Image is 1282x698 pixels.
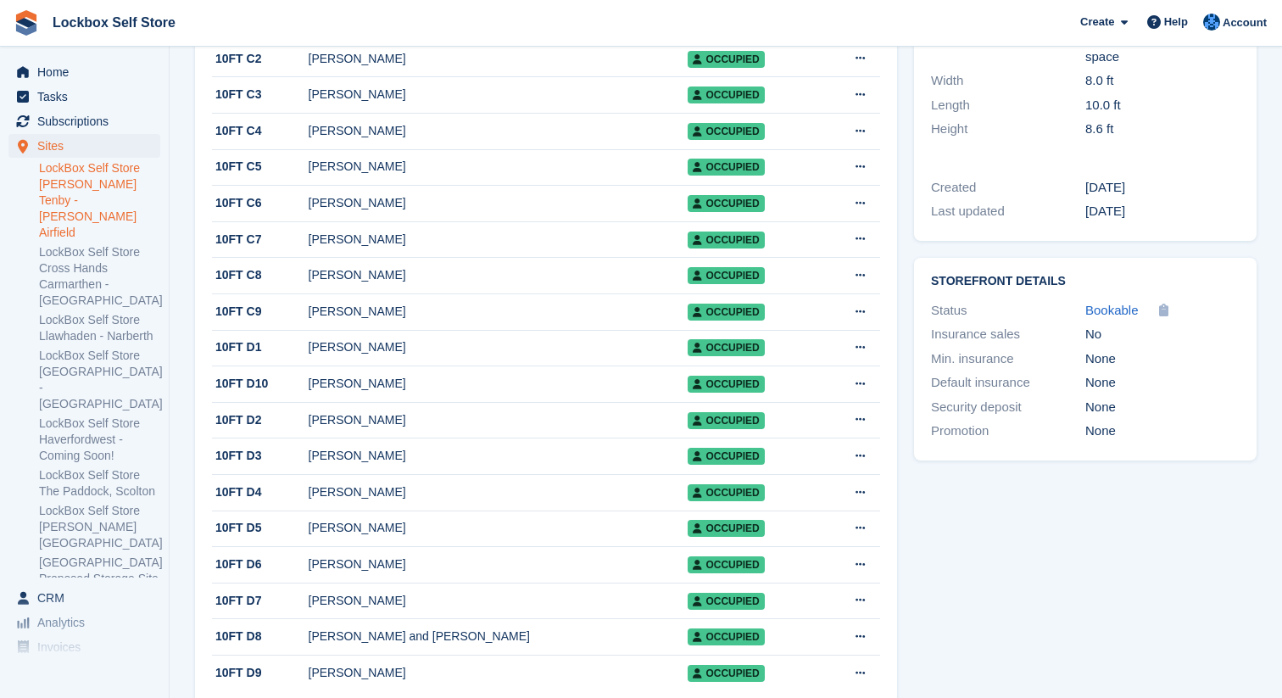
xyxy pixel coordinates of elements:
a: menu [8,660,160,684]
span: Account [1223,14,1267,31]
div: Status [931,301,1085,321]
span: Occupied [688,665,764,682]
div: 10FT C6 [212,194,309,212]
div: 10FT D5 [212,519,309,537]
span: Occupied [688,593,764,610]
div: [PERSON_NAME] [309,592,688,610]
div: Last updated [931,202,1085,221]
span: Occupied [688,267,764,284]
div: None [1085,373,1240,393]
div: [PERSON_NAME] [309,194,688,212]
span: Occupied [688,232,764,248]
span: Occupied [688,339,764,356]
div: 10FT C9 [212,303,309,321]
a: menu [8,611,160,634]
div: [PERSON_NAME] [309,556,688,573]
div: Length [931,96,1085,115]
div: Created [931,178,1085,198]
a: menu [8,109,160,133]
div: [PERSON_NAME] [309,447,688,465]
div: [DATE] [1085,202,1240,221]
span: Subscriptions [37,109,139,133]
span: Occupied [688,628,764,645]
span: Pricing [37,660,139,684]
h2: Storefront Details [931,275,1240,288]
div: 10FT D1 [212,338,309,356]
div: 10FT D7 [212,592,309,610]
span: Occupied [688,159,764,176]
div: 10FT D6 [212,556,309,573]
span: Occupied [688,51,764,68]
span: Occupied [688,304,764,321]
a: LockBox Self Store [PERSON_NAME][GEOGRAPHIC_DATA] [39,503,160,551]
span: Occupied [688,87,764,103]
div: [PERSON_NAME] [309,86,688,103]
a: LockBox Self Store Llawhaden - Narberth [39,312,160,344]
div: [PERSON_NAME] [309,338,688,356]
div: Width [931,71,1085,91]
a: menu [8,586,160,610]
a: LockBox Self Store [PERSON_NAME] Tenby - [PERSON_NAME] Airfield [39,160,160,241]
a: LockBox Self Store [GEOGRAPHIC_DATA] - [GEOGRAPHIC_DATA] [39,348,160,412]
div: None [1085,398,1240,417]
span: Occupied [688,123,764,140]
div: 10FT C3 [212,86,309,103]
div: [PERSON_NAME] [309,231,688,248]
span: Occupied [688,520,764,537]
div: 10FT C5 [212,158,309,176]
a: menu [8,60,160,84]
span: Invoices [37,635,139,659]
div: No [1085,325,1240,344]
div: 10FT C4 [212,122,309,140]
a: menu [8,635,160,659]
div: [DATE] [1085,178,1240,198]
span: CRM [37,586,139,610]
span: Occupied [688,195,764,212]
div: [PERSON_NAME] [309,664,688,682]
div: 8.0 ft [1085,71,1240,91]
div: [PERSON_NAME] [309,122,688,140]
div: Description [931,28,1085,66]
a: LockBox Self Store Cross Hands Carmarthen - [GEOGRAPHIC_DATA] [39,244,160,309]
img: stora-icon-8386f47178a22dfd0bd8f6a31ec36ba5ce8667c1dd55bd0f319d3a0aa187defe.svg [14,10,39,36]
a: Bookable [1085,301,1139,321]
div: A single garage worth of space [1085,28,1240,66]
span: Tasks [37,85,139,109]
div: [PERSON_NAME] [309,519,688,537]
div: 10FT D9 [212,664,309,682]
div: 10FT C2 [212,50,309,68]
span: Bookable [1085,303,1139,317]
div: [PERSON_NAME] [309,483,688,501]
div: Insurance sales [931,325,1085,344]
a: Lockbox Self Store [46,8,182,36]
span: Occupied [688,556,764,573]
span: Occupied [688,448,764,465]
a: LockBox Self Store The Paddock, Scolton [39,467,160,500]
div: [PERSON_NAME] [309,158,688,176]
div: None [1085,422,1240,441]
div: 10FT D2 [212,411,309,429]
span: Analytics [37,611,139,634]
img: Naomi Davies [1203,14,1220,31]
a: menu [8,85,160,109]
span: Occupied [688,376,764,393]
div: 10FT D3 [212,447,309,465]
span: Occupied [688,484,764,501]
div: [PERSON_NAME] [309,266,688,284]
div: [PERSON_NAME] [309,375,688,393]
div: 10FT C7 [212,231,309,248]
span: Sites [37,134,139,158]
div: None [1085,349,1240,369]
div: 8.6 ft [1085,120,1240,139]
span: Help [1164,14,1188,31]
div: [PERSON_NAME] [309,303,688,321]
a: menu [8,134,160,158]
div: Min. insurance [931,349,1085,369]
div: 10FT D4 [212,483,309,501]
div: [PERSON_NAME] [309,50,688,68]
span: Home [37,60,139,84]
div: Height [931,120,1085,139]
div: [PERSON_NAME] [309,411,688,429]
a: [GEOGRAPHIC_DATA] Proposed Storage Site [39,555,160,587]
div: 10.0 ft [1085,96,1240,115]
